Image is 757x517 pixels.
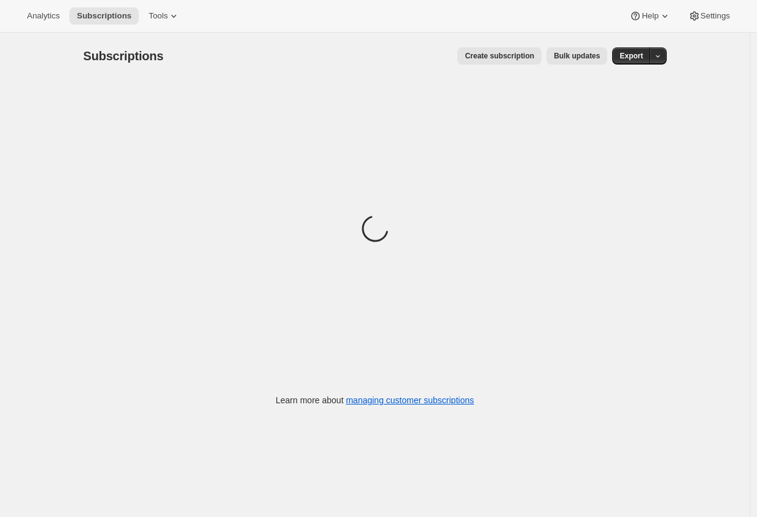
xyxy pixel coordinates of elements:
span: Export [619,51,643,61]
button: Subscriptions [69,7,139,25]
button: Settings [681,7,737,25]
span: Subscriptions [77,11,131,21]
span: Bulk updates [554,51,600,61]
a: managing customer subscriptions [346,395,474,405]
span: Settings [701,11,730,21]
span: Create subscription [465,51,534,61]
button: Tools [141,7,187,25]
span: Help [642,11,658,21]
span: Analytics [27,11,60,21]
button: Create subscription [457,47,542,65]
p: Learn more about [276,394,474,406]
button: Bulk updates [546,47,607,65]
button: Export [612,47,650,65]
span: Tools [149,11,168,21]
button: Analytics [20,7,67,25]
button: Help [622,7,678,25]
span: Subscriptions [83,49,164,63]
